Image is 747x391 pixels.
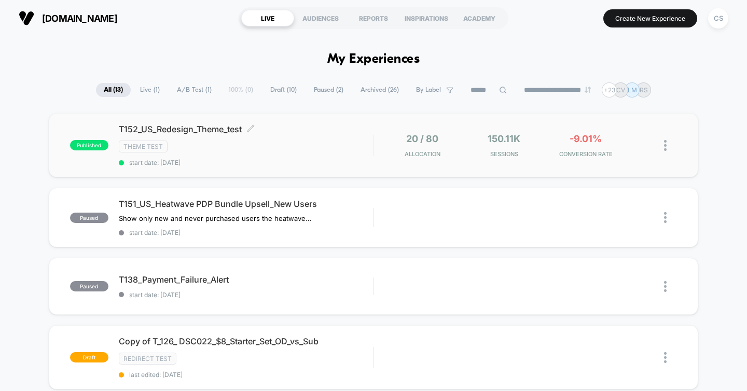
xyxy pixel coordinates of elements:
span: Sessions [466,150,542,158]
div: + 23 [602,82,617,97]
div: ACADEMY [453,10,506,26]
img: close [664,140,667,151]
span: Live ( 1 ) [132,83,168,97]
p: RS [640,86,648,94]
p: CV [616,86,625,94]
span: T152_US_Redesign_Theme_test [119,124,374,134]
span: start date: [DATE] [119,229,374,236]
span: Allocation [405,150,440,158]
span: Redirect Test [119,353,176,365]
span: paused [70,213,108,223]
p: LM [628,86,637,94]
span: T151_US_Heatwave PDP Bundle Upsell_New Users [119,199,374,209]
button: [DOMAIN_NAME] [16,10,120,26]
img: Visually logo [19,10,34,26]
span: last edited: [DATE] [119,371,374,379]
div: LIVE [241,10,294,26]
img: close [664,352,667,363]
button: CS [705,8,731,29]
div: AUDIENCES [294,10,347,26]
span: By Label [416,86,441,94]
span: Theme Test [119,141,168,152]
span: -9.01% [570,133,602,144]
span: T138_Payment_Failure_Alert [119,274,374,285]
span: paused [70,281,108,291]
span: Show only new and never purchased users the heatwave bundle upsell on PDP. PDP has been out-perfo... [119,214,311,222]
span: A/B Test ( 1 ) [169,83,219,97]
h1: My Experiences [327,52,420,67]
span: CONVERSION RATE [548,150,624,158]
span: Copy of T_126_ DSC022_$8_Starter_Set_OD_vs_Sub [119,336,374,346]
img: close [664,281,667,292]
span: Archived ( 26 ) [353,83,407,97]
span: 20 / 80 [406,133,438,144]
button: Create New Experience [603,9,697,27]
span: Draft ( 10 ) [262,83,305,97]
img: end [585,87,591,93]
span: [DOMAIN_NAME] [42,13,117,24]
span: Paused ( 2 ) [306,83,351,97]
span: draft [70,352,108,362]
div: INSPIRATIONS [400,10,453,26]
img: close [664,212,667,223]
span: start date: [DATE] [119,159,374,166]
span: All ( 13 ) [96,83,131,97]
span: 150.11k [488,133,520,144]
span: start date: [DATE] [119,291,374,299]
div: REPORTS [347,10,400,26]
span: published [70,140,108,150]
div: CS [708,8,728,29]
